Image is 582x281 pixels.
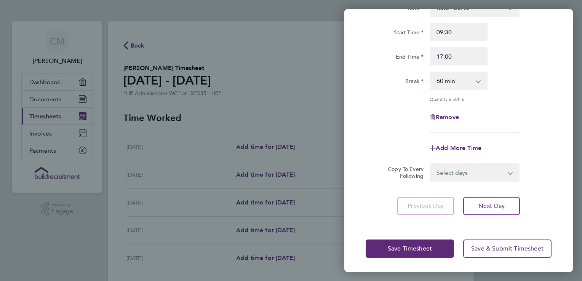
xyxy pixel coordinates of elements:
span: Remove [436,113,459,121]
button: Remove [430,114,459,120]
button: Add More Time [430,145,481,151]
span: Save Timesheet [388,245,432,252]
input: E.g. 18:00 [430,47,488,65]
label: Copy To Every Following [382,166,424,179]
button: Save & Submit Timesheet [463,239,552,258]
button: Next Day [463,197,520,215]
span: 6.50 [449,96,458,102]
label: Rate [408,5,424,14]
span: Save & Submit Timesheet [471,245,544,252]
input: E.g. 08:00 [430,23,488,41]
span: Add More Time [436,144,481,152]
div: Quantity: hrs [430,96,520,102]
label: Break [405,78,424,87]
label: Start Time [394,29,424,38]
label: End Time [396,53,424,62]
span: Next Day [478,202,505,210]
button: Save Timesheet [366,239,454,258]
